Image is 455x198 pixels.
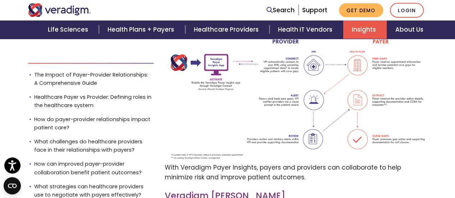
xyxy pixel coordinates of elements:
a: Support [302,6,327,14]
a: Healthcare Payer vs Provider: Defining roles in the healthcare system [28,92,154,111]
a: Healthcare Providers [185,20,269,39]
a: Life Sciences [39,20,99,39]
a: Get Demo [339,3,383,17]
a: Search [267,5,295,15]
a: The Impact of Payer-Provider Relationships: A Comprehensive Guide [28,69,154,89]
a: About Us [387,20,432,39]
a: What challenges do healthcare providers face in their relationships with payers? [28,136,154,156]
button: Open CMP widget [4,177,21,194]
img: Veradigm logo [28,3,91,17]
a: Health Plans + Payers [99,20,185,39]
img: payer-provider-relationships.png [164,31,427,163]
a: Insights [343,20,387,39]
a: Health IT Vendors [269,20,343,39]
p: With Veradigm Payer Insights, payers and providers can collaborate to help minimize risk and impr... [164,163,427,182]
a: How can improved payer-provider collaboration benefit patient outcomes? [28,158,154,178]
a: How do payer-provider relationships impact patient care? [28,114,154,133]
a: Login [390,3,424,18]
